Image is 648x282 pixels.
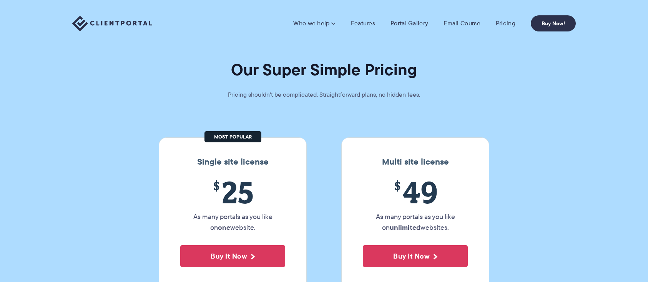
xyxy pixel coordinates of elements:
[496,20,515,27] a: Pricing
[180,175,285,209] span: 25
[293,20,335,27] a: Who we help
[390,222,420,233] strong: unlimited
[363,211,468,233] p: As many portals as you like on websites.
[218,222,230,233] strong: one
[351,20,375,27] a: Features
[363,245,468,267] button: Buy It Now
[531,15,576,31] a: Buy Now!
[209,89,439,100] p: Pricing shouldn't be complicated. Straightforward plans, no hidden fees.
[390,20,428,27] a: Portal Gallery
[180,245,285,267] button: Buy It Now
[167,157,299,167] h3: Single site license
[363,175,468,209] span: 49
[444,20,480,27] a: Email Course
[349,157,481,167] h3: Multi site license
[180,211,285,233] p: As many portals as you like on website.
